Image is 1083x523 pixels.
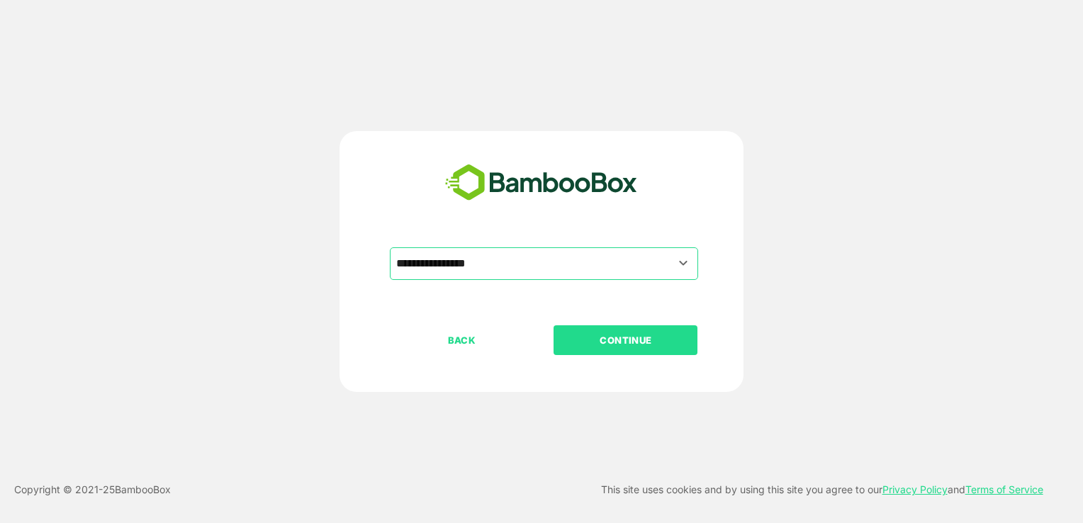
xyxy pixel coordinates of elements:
a: Privacy Policy [882,483,948,495]
button: BACK [390,325,534,355]
button: CONTINUE [554,325,697,355]
p: Copyright © 2021- 25 BambooBox [14,481,171,498]
img: bamboobox [437,159,645,206]
p: This site uses cookies and by using this site you agree to our and [601,481,1043,498]
a: Terms of Service [965,483,1043,495]
p: BACK [391,332,533,348]
p: CONTINUE [555,332,697,348]
button: Open [674,254,693,273]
